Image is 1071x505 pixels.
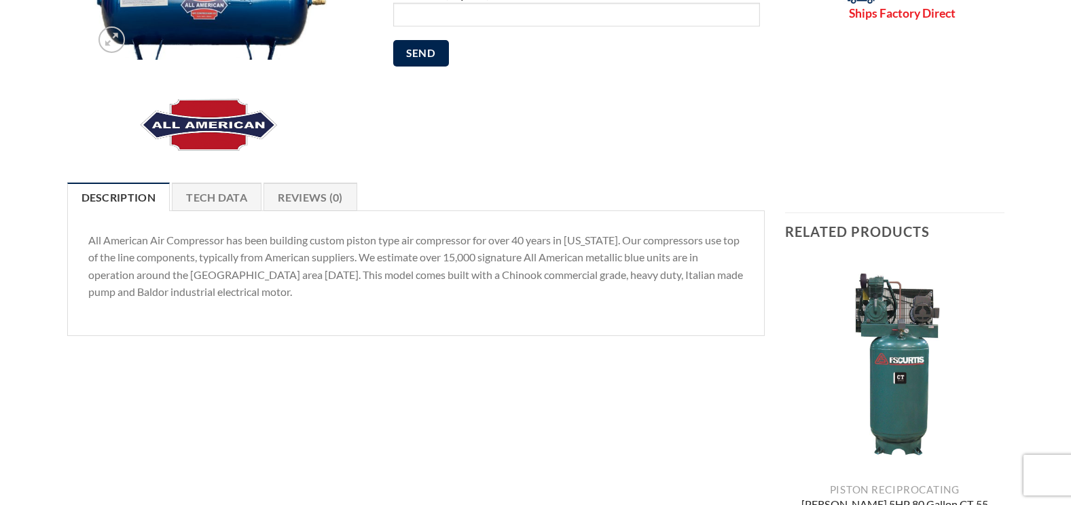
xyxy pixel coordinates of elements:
a: Reviews (0) [264,183,357,211]
input: Send [393,40,449,67]
img: Curtis 5HP 80 Gallon CT 55 3Phase Vertical 230-460V [785,257,1004,476]
h3: Related products [785,213,1004,250]
strong: Ships Factory Direct [849,6,956,20]
a: Description [67,183,170,211]
img: All American Air Compressors [139,98,281,152]
p: All American Air Compressor has been building custom piston type air compressor for over 40 years... [88,231,744,301]
p: Piston Reciprocating [785,483,1004,495]
input: Your Phone (required) [393,3,760,26]
a: Tech Data [172,183,261,211]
